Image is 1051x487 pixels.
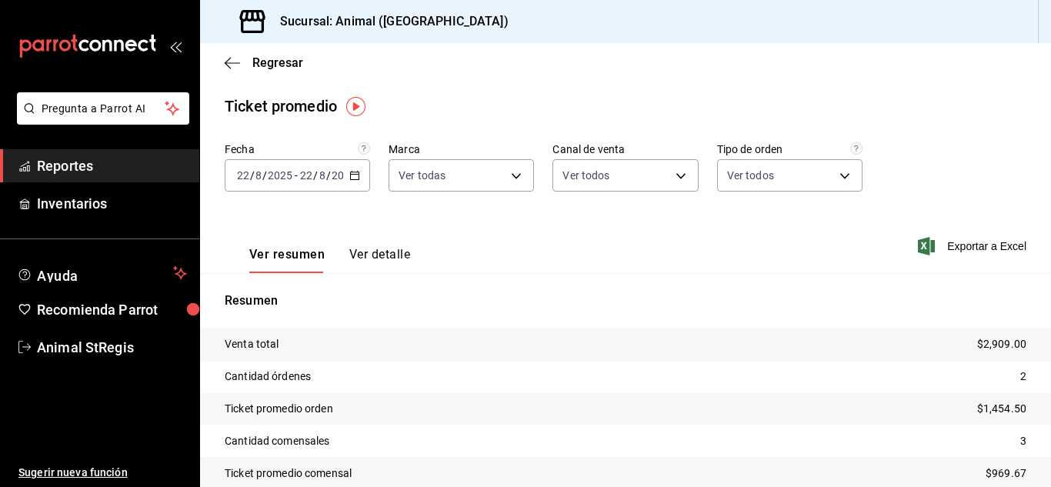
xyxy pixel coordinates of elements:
span: Ver todos [727,168,774,183]
span: / [250,169,255,182]
div: Ticket promedio [225,95,337,118]
p: Venta total [225,336,279,352]
p: 3 [1020,433,1026,449]
button: open_drawer_menu [169,40,182,52]
span: Sugerir nueva función [18,465,187,481]
span: Ayuda [37,264,167,282]
input: -- [236,169,250,182]
label: Canal de venta [552,144,698,155]
label: Fecha [225,144,370,155]
label: Marca [389,144,534,155]
button: Ver resumen [249,247,325,273]
button: Regresar [225,55,303,70]
svg: Información delimitada a máximo 62 días. [358,142,370,155]
span: Regresar [252,55,303,70]
input: ---- [267,169,293,182]
span: Animal StRegis [37,337,187,358]
p: Cantidad órdenes [225,369,311,385]
label: Tipo de orden [717,144,862,155]
button: Pregunta a Parrot AI [17,92,189,125]
button: Ver detalle [349,247,410,273]
span: Reportes [37,155,187,176]
img: Tooltip marker [346,97,365,116]
span: Inventarios [37,193,187,214]
span: Ver todos [562,168,609,183]
p: Ticket promedio comensal [225,465,352,482]
span: Pregunta a Parrot AI [42,101,165,117]
span: / [313,169,318,182]
span: / [326,169,331,182]
p: Cantidad comensales [225,433,330,449]
h3: Sucursal: Animal ([GEOGRAPHIC_DATA]) [268,12,509,31]
p: $2,909.00 [977,336,1026,352]
input: -- [319,169,326,182]
p: Ticket promedio orden [225,401,333,417]
p: $1,454.50 [977,401,1026,417]
span: / [262,169,267,182]
button: Exportar a Excel [921,237,1026,255]
span: Ver todas [399,168,445,183]
div: navigation tabs [249,247,410,273]
p: $969.67 [986,465,1026,482]
a: Pregunta a Parrot AI [11,112,189,128]
span: - [295,169,298,182]
input: -- [299,169,313,182]
p: Resumen [225,292,1026,310]
input: -- [255,169,262,182]
p: 2 [1020,369,1026,385]
input: ---- [331,169,357,182]
svg: Todas las órdenes contabilizan 1 comensal a excepción de órdenes de mesa con comensales obligator... [850,142,862,155]
span: Recomienda Parrot [37,299,187,320]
